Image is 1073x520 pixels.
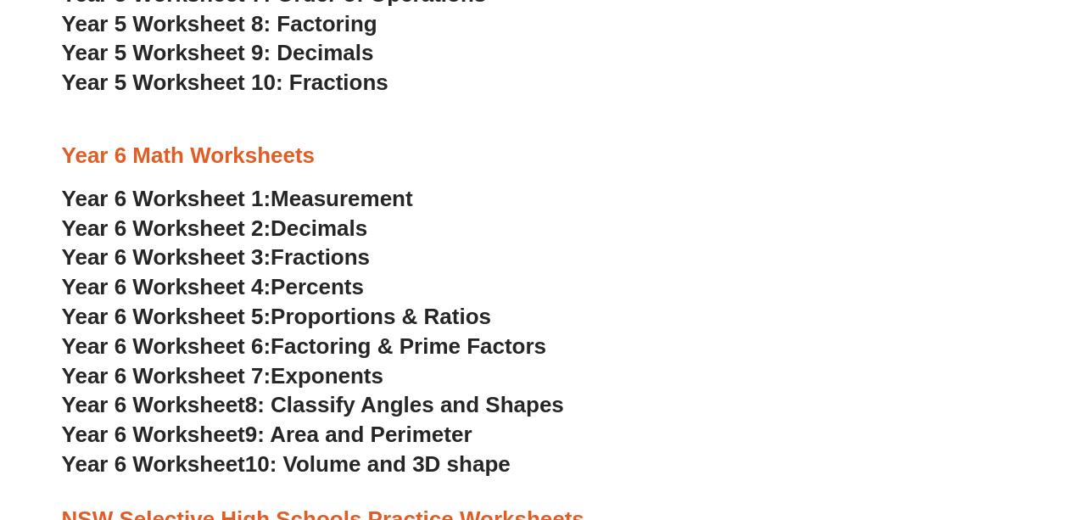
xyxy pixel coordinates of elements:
[245,422,472,447] span: 9: Area and Perimeter
[62,274,364,299] a: Year 6 Worksheet 4:Percents
[62,333,546,359] a: Year 6 Worksheet 6:Factoring & Prime Factors
[62,274,271,299] span: Year 6 Worksheet 4:
[271,304,491,329] span: Proportions & Ratios
[62,304,271,329] span: Year 6 Worksheet 5:
[271,215,367,241] span: Decimals
[62,451,245,477] span: Year 6 Worksheet
[62,142,1012,171] h3: Year 6 Math Worksheets
[62,244,370,270] a: Year 6 Worksheet 3:Fractions
[62,363,383,389] a: Year 6 Worksheet 7:Exponents
[62,451,511,477] a: Year 6 Worksheet10: Volume and 3D shape
[62,186,413,211] a: Year 6 Worksheet 1:Measurement
[62,392,245,417] span: Year 6 Worksheet
[271,333,546,359] span: Factoring & Prime Factors
[245,392,564,417] span: 8: Classify Angles and Shapes
[62,333,271,359] span: Year 6 Worksheet 6:
[62,422,472,447] a: Year 6 Worksheet9: Area and Perimeter
[271,244,370,270] span: Fractions
[62,392,564,417] a: Year 6 Worksheet8: Classify Angles and Shapes
[62,215,271,241] span: Year 6 Worksheet 2:
[62,244,271,270] span: Year 6 Worksheet 3:
[271,186,413,211] span: Measurement
[62,304,491,329] a: Year 6 Worksheet 5:Proportions & Ratios
[791,328,1073,520] iframe: Chat Widget
[62,215,368,241] a: Year 6 Worksheet 2:Decimals
[62,186,271,211] span: Year 6 Worksheet 1:
[271,274,364,299] span: Percents
[271,363,383,389] span: Exponents
[62,363,271,389] span: Year 6 Worksheet 7:
[62,11,377,36] a: Year 5 Worksheet 8: Factoring
[62,70,388,95] a: Year 5 Worksheet 10: Fractions
[62,422,245,447] span: Year 6 Worksheet
[62,40,374,65] a: Year 5 Worksheet 9: Decimals
[245,451,511,477] span: 10: Volume and 3D shape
